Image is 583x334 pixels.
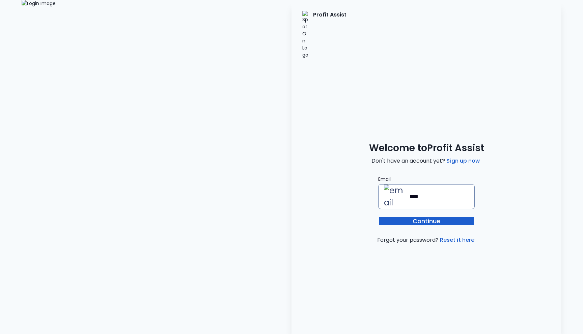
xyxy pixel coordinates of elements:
span: Welcome to Profit Assist [369,142,484,154]
button: Continue [379,217,474,225]
img: email [384,185,407,209]
a: Sign up now [445,157,481,165]
img: SpotOn Logo [302,11,309,59]
p: Profit Assist [313,11,346,59]
span: Don't have an account yet? [371,157,481,165]
a: Reset it here [439,236,476,244]
span: Email [378,176,391,182]
span: Continue [413,217,441,225]
span: Forgot your password? [377,236,476,244]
